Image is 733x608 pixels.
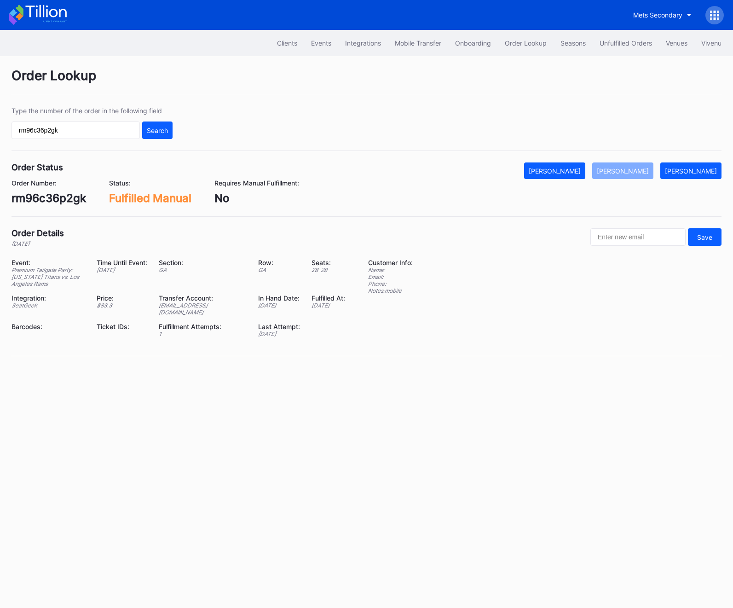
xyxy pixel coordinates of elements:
[312,302,345,309] div: [DATE]
[97,323,147,330] div: Ticket IDs:
[590,228,686,246] input: Enter new email
[368,266,413,273] div: Name:
[12,266,85,287] div: Premium Tailgate Party: [US_STATE] Titans vs. Los Angeles Rams
[455,39,491,47] div: Onboarding
[97,259,147,266] div: Time Until Event:
[12,302,85,309] div: SeatGeek
[697,233,712,241] div: Save
[560,39,586,47] div: Seasons
[368,259,413,266] div: Customer Info:
[395,39,441,47] div: Mobile Transfer
[312,259,345,266] div: Seats:
[626,6,698,23] button: Mets Secondary
[593,35,659,52] button: Unfulfilled Orders
[258,259,300,266] div: Row:
[159,323,247,330] div: Fulfillment Attempts:
[147,127,168,134] div: Search
[142,122,173,139] button: Search
[660,162,721,179] button: [PERSON_NAME]
[12,323,85,330] div: Barcodes:
[633,11,682,19] div: Mets Secondary
[12,191,86,205] div: rm96c36p2gk
[159,294,247,302] div: Transfer Account:
[448,35,498,52] button: Onboarding
[214,191,299,205] div: No
[12,294,85,302] div: Integration:
[368,280,413,287] div: Phone:
[258,330,300,337] div: [DATE]
[368,287,413,294] div: Notes: mobile
[524,162,585,179] button: [PERSON_NAME]
[277,39,297,47] div: Clients
[97,294,147,302] div: Price:
[214,179,299,187] div: Requires Manual Fulfillment:
[12,162,63,172] div: Order Status
[665,167,717,175] div: [PERSON_NAME]
[258,266,300,273] div: GA
[109,191,191,205] div: Fulfilled Manual
[159,266,247,273] div: GA
[345,39,381,47] div: Integrations
[600,39,652,47] div: Unfulfilled Orders
[368,273,413,280] div: Email:
[97,266,147,273] div: [DATE]
[312,294,345,302] div: Fulfilled At:
[338,35,388,52] button: Integrations
[12,240,64,247] div: [DATE]
[12,122,140,139] input: GT59662
[159,259,247,266] div: Section:
[597,167,649,175] div: [PERSON_NAME]
[701,39,721,47] div: Vivenu
[666,39,687,47] div: Venues
[12,107,173,115] div: Type the number of the order in the following field
[311,39,331,47] div: Events
[554,35,593,52] button: Seasons
[258,323,300,330] div: Last Attempt:
[258,294,300,302] div: In Hand Date:
[505,39,547,47] div: Order Lookup
[270,35,304,52] button: Clients
[529,167,581,175] div: [PERSON_NAME]
[694,35,728,52] button: Vivenu
[258,302,300,309] div: [DATE]
[12,228,64,238] div: Order Details
[159,330,247,337] div: 1
[97,302,147,309] div: $ 83.3
[592,162,653,179] button: [PERSON_NAME]
[688,228,721,246] button: Save
[304,35,338,52] button: Events
[498,35,554,52] button: Order Lookup
[109,179,191,187] div: Status:
[388,35,448,52] button: Mobile Transfer
[659,35,694,52] button: Venues
[12,179,86,187] div: Order Number:
[12,68,721,95] div: Order Lookup
[312,266,345,273] div: 28 - 28
[159,302,247,316] div: [EMAIL_ADDRESS][DOMAIN_NAME]
[12,259,85,266] div: Event:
